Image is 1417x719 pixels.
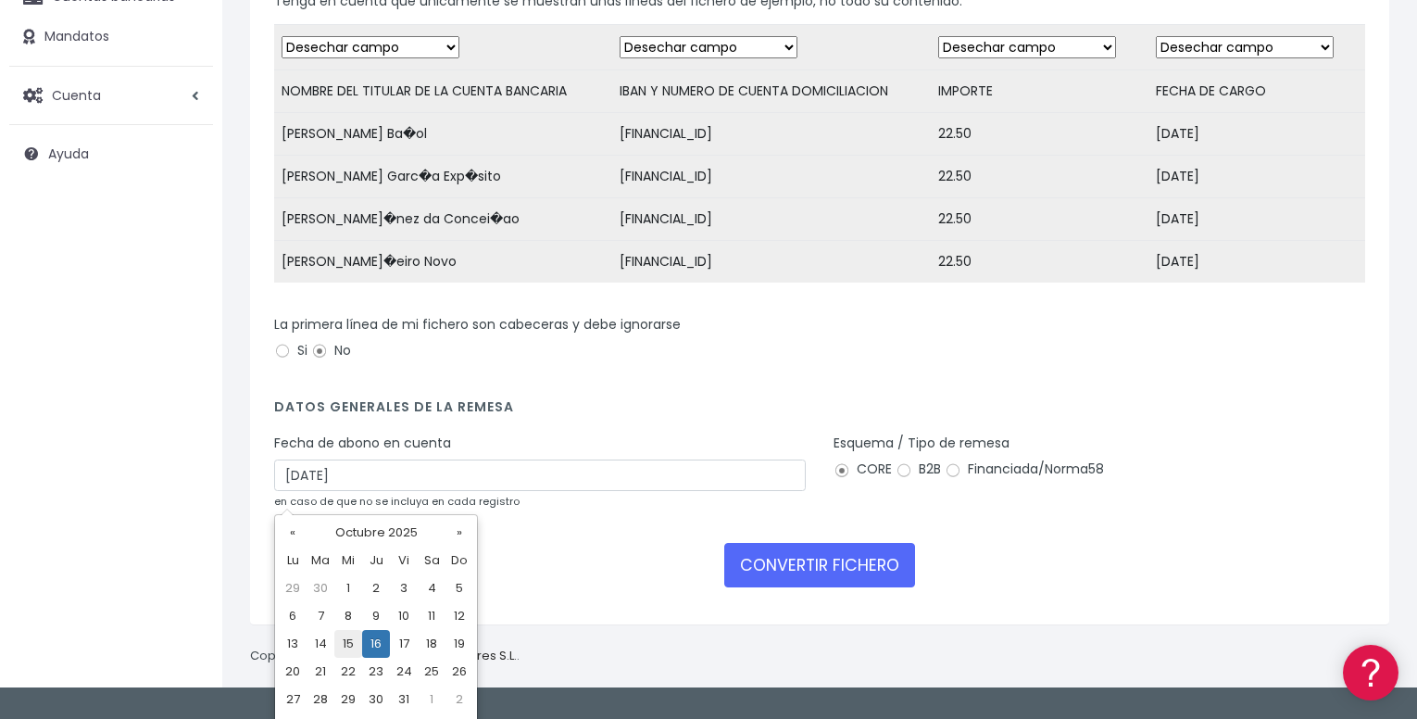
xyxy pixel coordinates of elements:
button: CONVERTIR FICHERO [724,543,915,587]
label: B2B [896,460,941,479]
th: « [279,519,307,547]
a: Cuenta [9,76,213,115]
td: 25 [418,658,445,686]
a: Ayuda [9,134,213,173]
td: 1 [334,574,362,602]
td: 24 [390,658,418,686]
td: 20 [279,658,307,686]
td: 6 [279,602,307,630]
td: [FINANCIAL_ID] [612,113,932,156]
td: 30 [362,686,390,713]
td: [FINANCIAL_ID] [612,156,932,198]
td: 22.50 [931,198,1147,241]
td: 22.50 [931,241,1147,284]
th: Ju [362,547,390,574]
a: Mandatos [9,18,213,57]
td: 7 [307,602,334,630]
td: 13 [279,630,307,658]
td: [FINANCIAL_ID] [612,241,932,284]
td: 2 [362,574,390,602]
td: 12 [445,602,473,630]
label: Fecha de abono en cuenta [274,434,451,453]
td: 14 [307,630,334,658]
td: 5 [445,574,473,602]
td: 21 [307,658,334,686]
td: 3 [390,574,418,602]
th: » [445,519,473,547]
td: IMPORTE [931,70,1147,113]
td: 27 [279,686,307,713]
p: Copyright © 2025 . [250,647,520,666]
td: [DATE] [1148,198,1365,241]
td: 16 [362,630,390,658]
td: 4 [418,574,445,602]
td: 29 [279,574,307,602]
label: Esquema / Tipo de remesa [834,434,1009,453]
td: 15 [334,630,362,658]
td: [PERSON_NAME] Garc�a Exp�sito [274,156,612,198]
td: [DATE] [1148,156,1365,198]
label: La primera línea de mi fichero son cabeceras y debe ignorarse [274,315,681,334]
td: [PERSON_NAME] Ba�ol [274,113,612,156]
td: 26 [445,658,473,686]
td: [PERSON_NAME]�eiro Novo [274,241,612,284]
span: Cuenta [52,85,101,104]
td: 2 [445,686,473,713]
td: [FINANCIAL_ID] [612,198,932,241]
td: 17 [390,630,418,658]
label: Financiada/Norma58 [945,460,1104,479]
th: Vi [390,547,418,574]
label: CORE [834,460,892,479]
th: Lu [279,547,307,574]
td: 22 [334,658,362,686]
td: 23 [362,658,390,686]
td: 1 [418,686,445,713]
td: FECHA DE CARGO [1148,70,1365,113]
td: [DATE] [1148,241,1365,284]
th: Sa [418,547,445,574]
label: Si [274,341,307,360]
th: Mi [334,547,362,574]
th: Octubre 2025 [307,519,445,547]
td: [PERSON_NAME]�nez da Concei�ao [274,198,612,241]
small: en caso de que no se incluya en cada registro [274,494,520,509]
td: 8 [334,602,362,630]
th: Do [445,547,473,574]
td: 9 [362,602,390,630]
td: 28 [307,686,334,713]
label: No [311,341,351,360]
td: 29 [334,686,362,713]
th: Ma [307,547,334,574]
td: 30 [307,574,334,602]
td: 18 [418,630,445,658]
td: 22.50 [931,156,1147,198]
td: 31 [390,686,418,713]
h4: Datos generales de la remesa [274,399,1365,424]
td: 11 [418,602,445,630]
span: Ayuda [48,145,89,163]
td: 22.50 [931,113,1147,156]
td: 10 [390,602,418,630]
td: [DATE] [1148,113,1365,156]
td: NOMBRE DEL TITULAR DE LA CUENTA BANCARIA [274,70,612,113]
td: IBAN Y NUMERO DE CUENTA DOMICILIACION [612,70,932,113]
td: 19 [445,630,473,658]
